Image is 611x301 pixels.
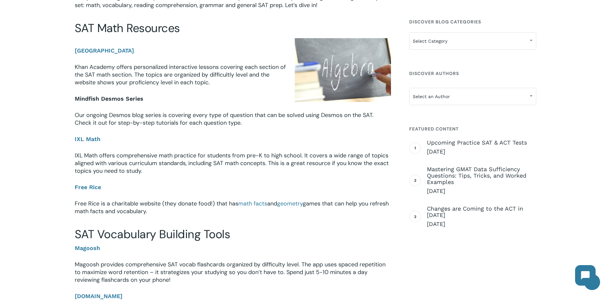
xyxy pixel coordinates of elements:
[75,47,136,54] a: [GEOGRAPHIC_DATA]
[427,205,536,218] span: Changes are Coming to the ACT in [DATE]
[409,68,536,79] h4: Discover Authors
[409,16,536,28] h4: Discover Blog Categories
[410,90,536,103] span: Select an Author
[267,200,277,207] span: and
[75,183,101,191] a: Free Rice
[75,184,101,190] b: Free Rice
[75,200,389,215] span: games that can help you refresh math facts and vocabulary.
[75,136,100,142] b: IXL Math
[75,293,123,299] b: [DOMAIN_NAME]
[295,38,391,102] img: SAT study resources math
[427,220,536,228] span: [DATE]
[75,261,386,284] span: Magoosh provides comprehensive SAT vocab flashcards organized by difficulty level. The app uses s...
[75,227,230,242] span: SAT Vocabulary Building Tools
[427,166,536,195] a: Mastering GMAT Data Sufficiency Questions: Tips, Tricks, and Worked Examples [DATE]
[409,88,536,105] span: Select an Author
[427,139,536,155] a: Upcoming Practice SAT & ACT Tests [DATE]
[75,292,123,300] a: [DOMAIN_NAME]
[75,135,102,143] a: IXL Math
[75,244,102,252] a: Magoosh
[427,187,536,195] span: [DATE]
[75,21,180,36] span: SAT Math Resources
[427,148,536,155] span: [DATE]
[75,63,286,86] span: Khan Academy offers personalized interactive lessons covering each section of the SAT math sectio...
[75,95,143,102] b: Mindfish Desmos Series
[409,32,536,50] span: Select Category
[238,200,267,207] a: math facts
[75,111,375,127] span: Our ongoing Desmos blog series is covering every type of question that can be solved using Desmos...
[75,95,145,103] a: Mindfish Desmos Series
[75,47,134,54] b: [GEOGRAPHIC_DATA]
[75,245,100,251] b: Magoosh
[427,166,536,185] span: Mastering GMAT Data Sufficiency Questions: Tips, Tricks, and Worked Examples
[427,139,536,146] span: Upcoming Practice SAT & ACT Tests
[569,259,602,292] iframe: Chatbot
[277,200,303,207] a: geometry
[409,123,536,135] h4: Featured Content
[75,200,238,207] span: Free Rice is a charitable website (they donate food!) that has
[427,205,536,228] a: Changes are Coming to the ACT in [DATE] [DATE]
[75,152,389,175] span: IXL Math offers comprehensive math practice for students from pre-K to high school. It covers a w...
[410,34,536,48] span: Select Category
